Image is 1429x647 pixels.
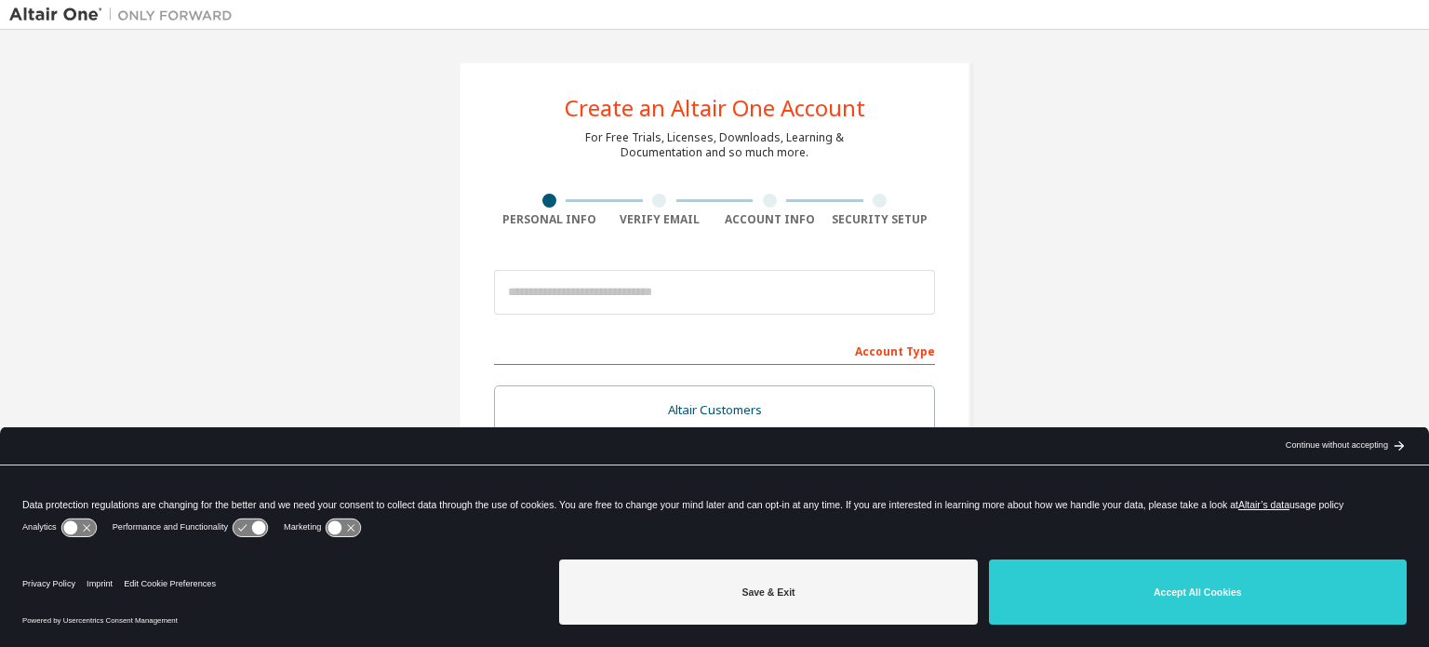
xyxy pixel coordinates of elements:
div: Account Type [494,335,935,365]
div: Create an Altair One Account [565,97,865,119]
div: Verify Email [605,212,715,227]
div: Personal Info [494,212,605,227]
div: For existing customers looking to access software downloads, HPC resources, community, trainings ... [506,424,923,453]
div: Account Info [714,212,825,227]
div: Security Setup [825,212,936,227]
div: For Free Trials, Licenses, Downloads, Learning & Documentation and so much more. [585,130,844,160]
div: Altair Customers [506,398,923,424]
img: Altair One [9,6,242,24]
